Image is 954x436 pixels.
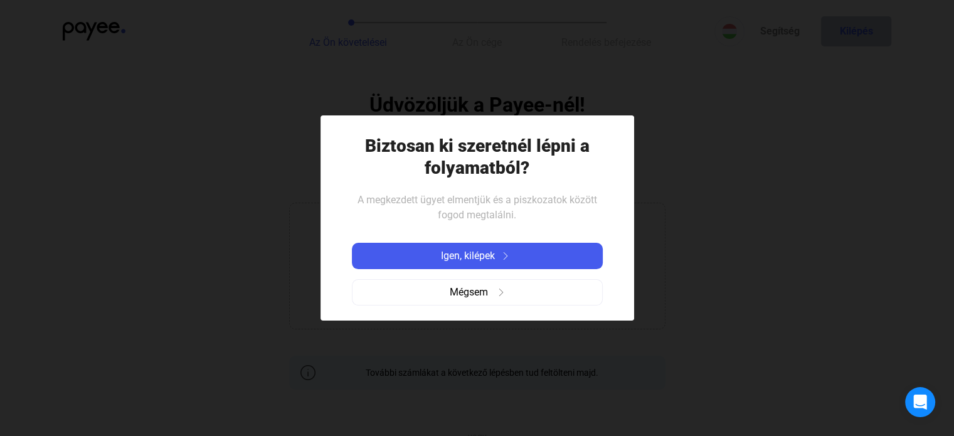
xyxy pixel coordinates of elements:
[497,289,505,296] img: arrow-right-grey
[498,252,513,260] img: arrow-right-white
[441,248,495,263] span: Igen, kilépek
[450,285,488,300] span: Mégsem
[905,387,935,417] div: Open Intercom Messenger
[352,279,603,306] button: Mégsemarrow-right-grey
[352,135,603,179] h1: Biztosan ki szeretnél lépni a folyamatból?
[352,243,603,269] button: Igen, kilépekarrow-right-white
[358,194,597,221] span: A megkezdett ügyet elmentjük és a piszkozatok között fogod megtalálni.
